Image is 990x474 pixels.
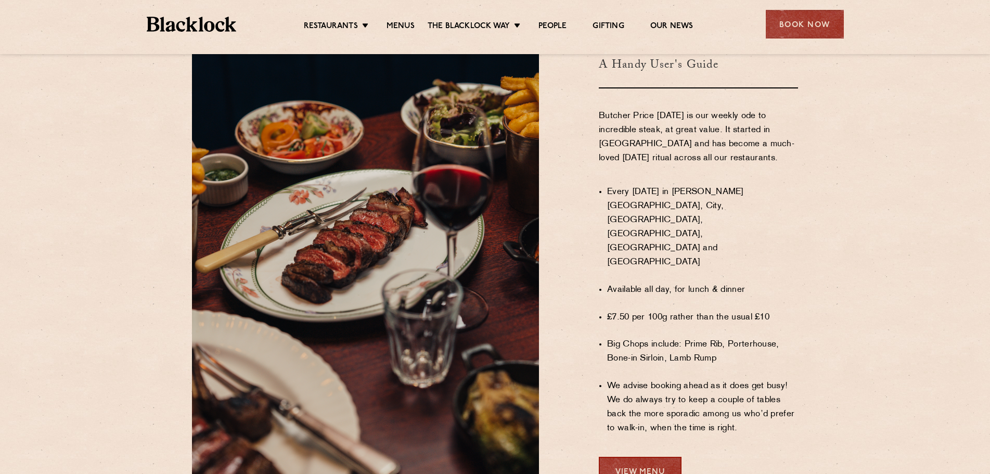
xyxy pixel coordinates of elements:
[650,21,693,33] a: Our News
[607,338,798,366] li: Big Chops include: Prime Rib, Porterhouse, Bone-in Sirloin, Lamb Rump
[538,21,567,33] a: People
[304,21,358,33] a: Restaurants
[607,379,798,435] li: We advise booking ahead as it does get busy! We do always try to keep a couple of tables back the...
[428,21,510,33] a: The Blacklock Way
[147,17,237,32] img: BL_Textured_Logo-footer-cropped.svg
[599,41,798,88] h3: A Handy User's Guide
[387,21,415,33] a: Menus
[607,283,798,297] li: Available all day, for lunch & dinner
[599,109,798,180] p: Butcher Price [DATE] is our weekly ode to incredible steak, at great value. It started in [GEOGRA...
[607,185,798,270] li: Every [DATE] in [PERSON_NAME][GEOGRAPHIC_DATA], City, [GEOGRAPHIC_DATA], [GEOGRAPHIC_DATA], [GEOG...
[593,21,624,33] a: Gifting
[766,10,844,39] div: Book Now
[607,311,798,325] li: £7.50 per 100g rather than the usual £10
